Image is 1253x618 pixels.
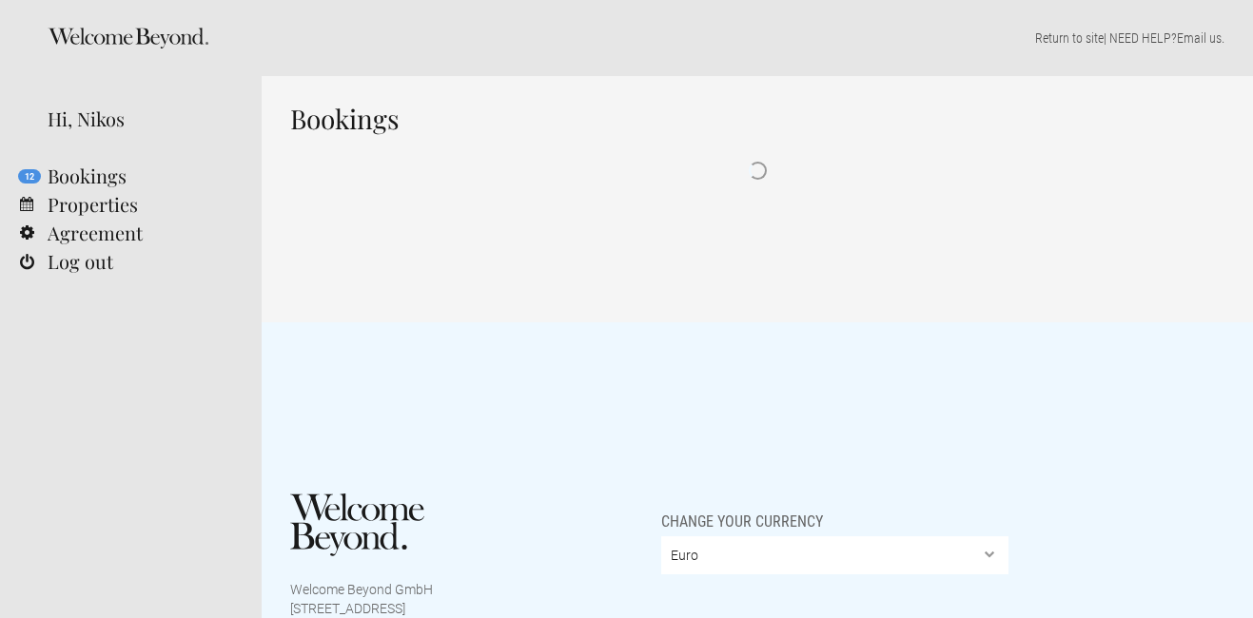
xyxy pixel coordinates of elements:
[48,105,233,133] div: Hi, Nikos
[661,536,1009,574] select: Change your currency
[290,493,424,556] img: Welcome Beyond
[290,29,1224,48] p: | NEED HELP? .
[1035,30,1104,46] a: Return to site
[18,169,41,183] flynt-notification-badge: 12
[1177,30,1222,46] a: Email us
[290,105,1224,133] h1: Bookings
[661,493,823,531] span: Change your currency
